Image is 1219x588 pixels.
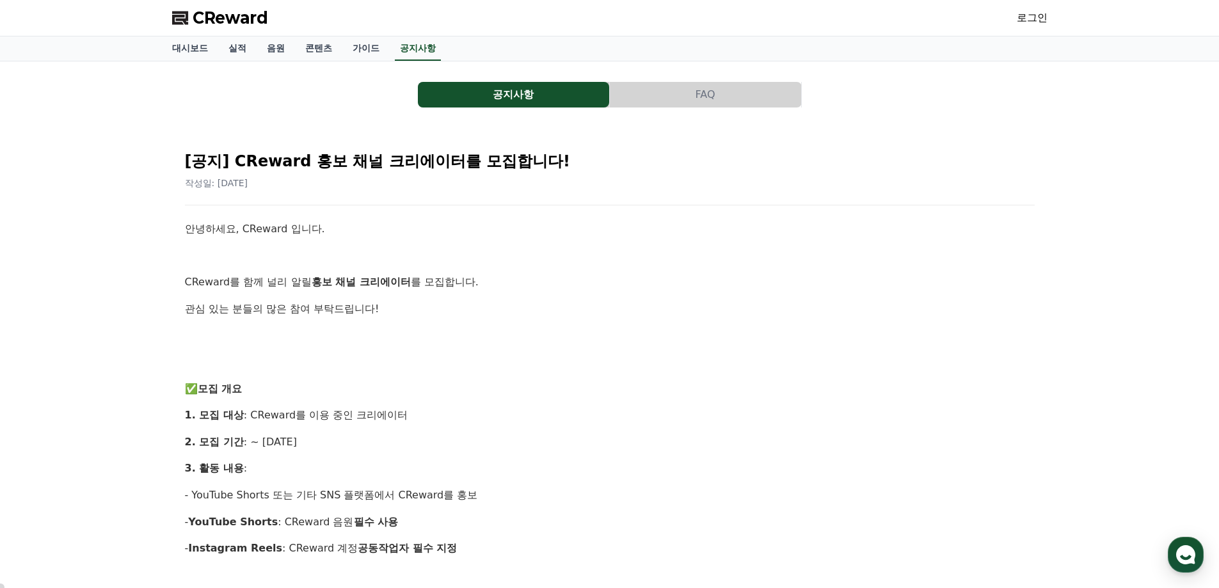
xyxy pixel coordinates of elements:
a: 콘텐츠 [295,36,342,61]
p: - : CReward 계정 [185,540,1035,557]
a: 가이드 [342,36,390,61]
a: FAQ [610,82,802,107]
strong: YouTube Shorts [188,516,278,528]
p: : [185,460,1035,477]
strong: 홍보 채널 크리에이터 [312,276,411,288]
p: : ~ [DATE] [185,434,1035,450]
button: 공지사항 [418,82,609,107]
h2: [공지] CReward 홍보 채널 크리에이터를 모집합니다! [185,151,1035,171]
p: : CReward를 이용 중인 크리에이터 [185,407,1035,424]
a: 음원 [257,36,295,61]
p: - YouTube Shorts 또는 기타 SNS 플랫폼에서 CReward를 홍보 [185,487,1035,504]
a: 공지사항 [395,36,441,61]
span: 작성일: [DATE] [185,178,248,188]
p: ✅ [185,381,1035,397]
button: FAQ [610,82,801,107]
a: 공지사항 [418,82,610,107]
strong: 3. 활동 내용 [185,462,244,474]
strong: 공동작업자 필수 지정 [358,542,457,554]
strong: 2. 모집 기간 [185,436,244,448]
span: CReward [193,8,268,28]
strong: 필수 사용 [354,516,399,528]
strong: 1. 모집 대상 [185,409,244,421]
a: 실적 [218,36,257,61]
strong: Instagram Reels [188,542,282,554]
strong: 모집 개요 [198,383,243,395]
p: 관심 있는 분들의 많은 참여 부탁드립니다! [185,301,1035,317]
p: 안녕하세요, CReward 입니다. [185,221,1035,237]
a: 대시보드 [162,36,218,61]
a: CReward [172,8,268,28]
p: - : CReward 음원 [185,514,1035,530]
p: CReward를 함께 널리 알릴 를 모집합니다. [185,274,1035,290]
a: 로그인 [1017,10,1048,26]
